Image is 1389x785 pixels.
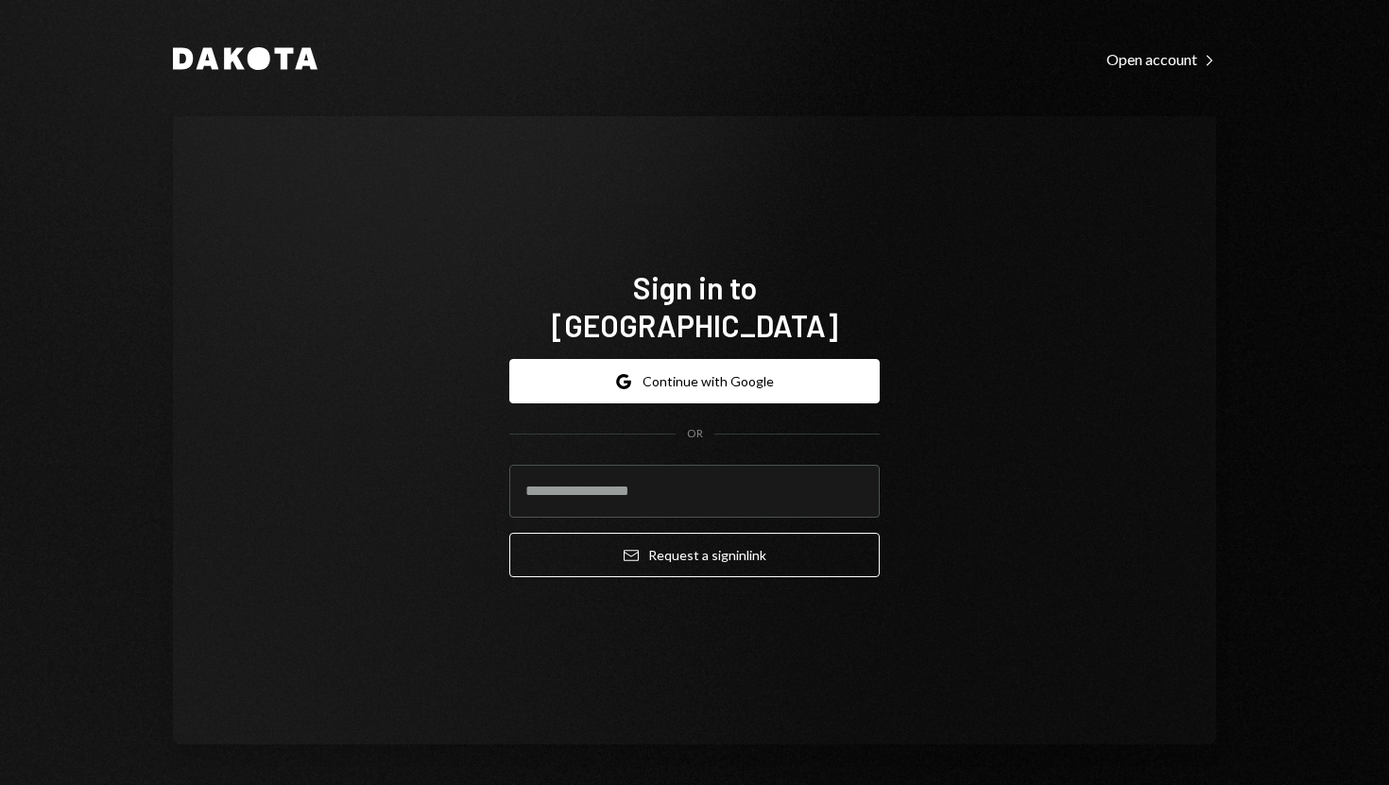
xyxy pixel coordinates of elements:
[1106,50,1216,69] div: Open account
[509,268,880,344] h1: Sign in to [GEOGRAPHIC_DATA]
[509,533,880,577] button: Request a signinlink
[687,426,703,442] div: OR
[1106,48,1216,69] a: Open account
[509,359,880,403] button: Continue with Google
